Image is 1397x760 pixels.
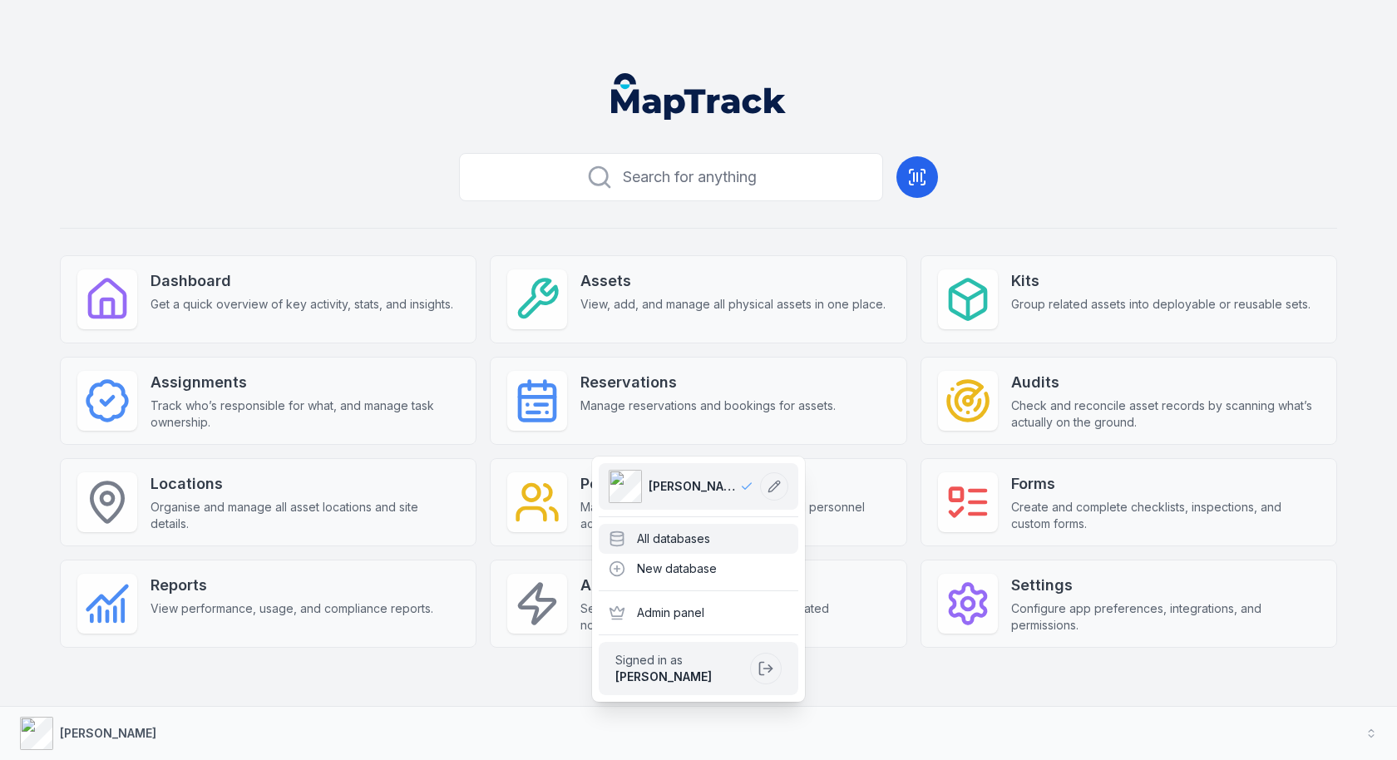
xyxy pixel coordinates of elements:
strong: [PERSON_NAME] [615,669,712,684]
div: New database [599,554,798,584]
div: [PERSON_NAME] [592,456,805,702]
span: [PERSON_NAME] [649,478,740,495]
span: Signed in as [615,652,743,669]
div: Admin panel [599,598,798,628]
div: All databases [599,524,798,554]
strong: [PERSON_NAME] [60,726,156,740]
